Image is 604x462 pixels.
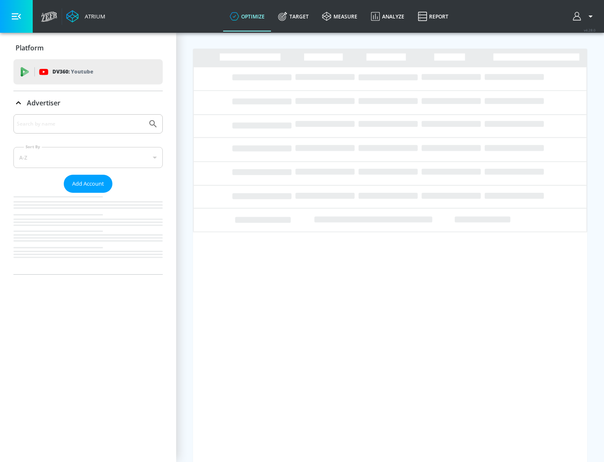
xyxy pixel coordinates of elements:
a: measure [315,1,364,31]
span: v 4.28.0 [584,28,596,32]
div: A-Z [13,147,163,168]
span: Add Account [72,179,104,189]
button: Add Account [64,175,112,193]
p: Advertiser [27,98,60,108]
a: Report [411,1,455,31]
div: Advertiser [13,114,163,274]
a: Atrium [66,10,105,23]
input: Search by name [17,118,144,129]
a: Analyze [364,1,411,31]
div: Advertiser [13,91,163,115]
a: optimize [223,1,271,31]
p: DV360: [52,67,93,76]
p: Platform [16,43,44,52]
label: Sort By [24,144,42,150]
div: Platform [13,36,163,60]
a: Target [271,1,315,31]
nav: list of Advertiser [13,193,163,274]
div: DV360: Youtube [13,59,163,84]
p: Youtube [71,67,93,76]
div: Atrium [81,13,105,20]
